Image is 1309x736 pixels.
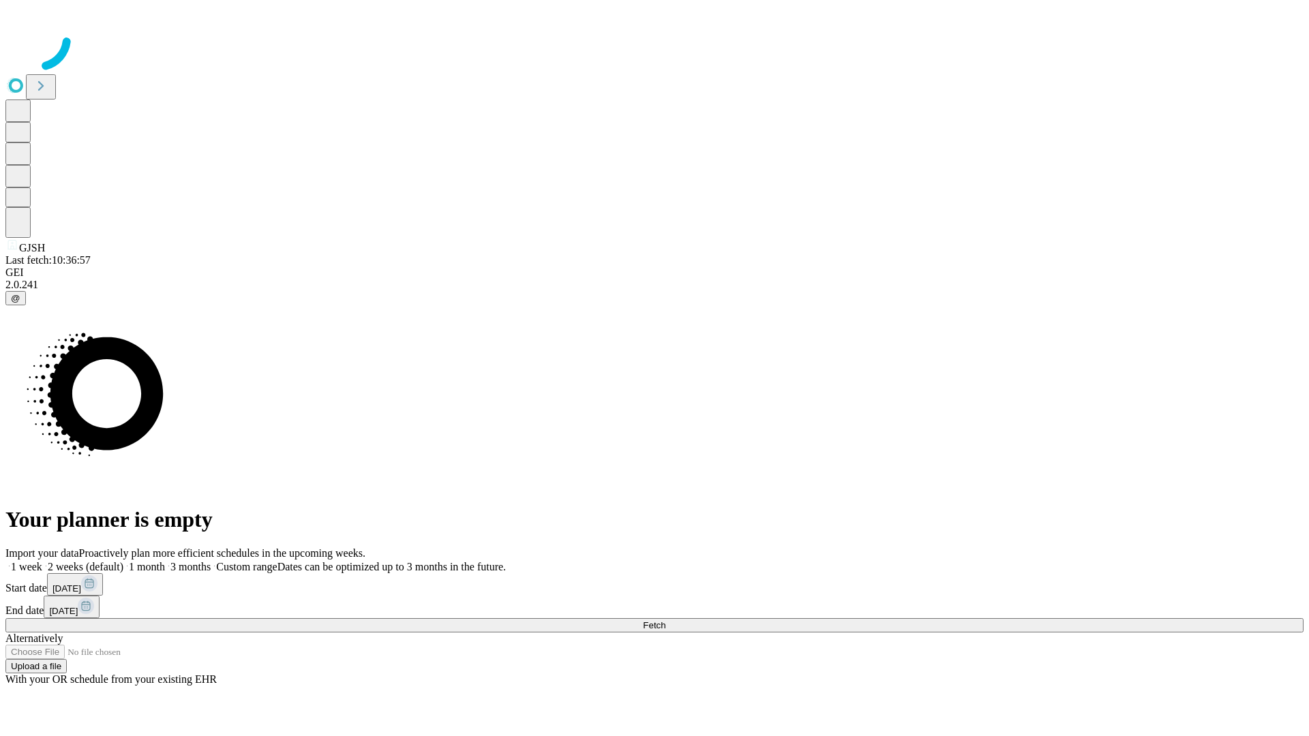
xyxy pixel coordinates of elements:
[129,561,165,572] span: 1 month
[5,573,1304,596] div: Start date
[277,561,506,572] span: Dates can be optimized up to 3 months in the future.
[643,620,665,630] span: Fetch
[44,596,100,618] button: [DATE]
[79,547,365,559] span: Proactively plan more efficient schedules in the upcoming weeks.
[47,573,103,596] button: [DATE]
[52,583,81,594] span: [DATE]
[5,547,79,559] span: Import your data
[5,632,63,644] span: Alternatively
[5,659,67,673] button: Upload a file
[5,596,1304,618] div: End date
[11,293,20,303] span: @
[19,242,45,254] span: GJSH
[216,561,277,572] span: Custom range
[5,673,217,685] span: With your OR schedule from your existing EHR
[5,291,26,305] button: @
[5,266,1304,279] div: GEI
[5,279,1304,291] div: 2.0.241
[49,606,78,616] span: [DATE]
[170,561,211,572] span: 3 months
[48,561,123,572] span: 2 weeks (default)
[5,254,91,266] span: Last fetch: 10:36:57
[5,507,1304,532] h1: Your planner is empty
[11,561,42,572] span: 1 week
[5,618,1304,632] button: Fetch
